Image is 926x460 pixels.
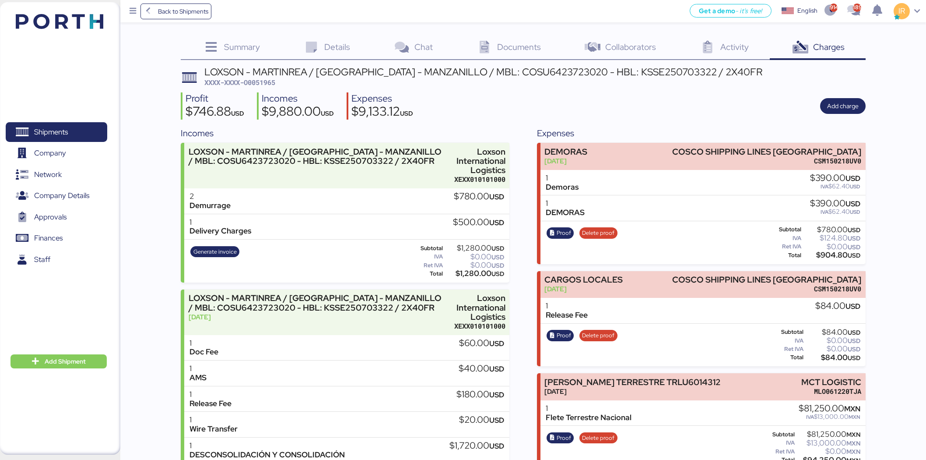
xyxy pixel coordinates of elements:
div: Flete Terrestre Nacional [546,413,631,422]
div: $0.00 [445,262,504,269]
button: Delete proof [579,432,617,444]
div: $0.00 [803,244,860,250]
div: Subtotal [766,432,795,438]
div: $81,250.00 [799,404,860,414]
span: USD [489,415,504,425]
div: IVA [410,254,443,260]
div: Total [410,271,443,277]
a: Back to Shipments [140,4,212,19]
div: $180.00 [456,390,504,400]
span: USD [848,329,860,336]
span: USD [850,209,860,216]
div: $9,133.12 [351,105,413,120]
div: 1 [546,173,579,183]
button: Delete proof [579,330,617,341]
button: Menu [126,4,140,19]
span: Company Details [34,189,89,202]
div: 1 [189,218,251,227]
div: MLO061220TJA [801,387,861,396]
a: Network [6,165,107,185]
div: CARGOS LOCALES [544,275,623,284]
div: $84.00 [815,301,860,311]
div: Release Fee [189,399,231,408]
span: USD [489,218,504,227]
button: Add charge [820,98,866,114]
div: LOXSON - MARTINREA / [GEOGRAPHIC_DATA] - MANZANILLO / MBL: COSU6423723020 - HBL: KSSE250703322 / ... [189,147,442,166]
div: $0.00 [805,346,860,352]
div: DEMORAS [544,147,587,156]
div: $84.00 [805,329,860,336]
span: Network [34,168,62,181]
span: USD [491,262,504,269]
div: $500.00 [453,218,504,227]
div: Doc Fee [189,347,218,357]
span: MXN [846,448,860,456]
div: CSM150218UV0 [672,156,861,166]
div: LOXSON - MARTINREA / [GEOGRAPHIC_DATA] - MANZANILLO / MBL: COSU6423723020 - HBL: KSSE250703322 / ... [189,294,442,312]
div: $81,250.00 [796,431,860,438]
span: Documents [497,41,541,53]
span: Shipments [34,126,68,138]
div: $124.80 [803,235,860,241]
span: Company [34,147,66,159]
div: $84.00 [805,354,860,361]
span: Proof [557,331,571,340]
div: $780.00 [454,192,504,202]
span: Proof [557,228,571,238]
div: 1 [546,404,631,413]
span: USD [489,390,504,400]
span: USD [848,251,860,259]
span: USD [845,173,860,183]
div: AMS [189,373,207,382]
span: USD [489,339,504,348]
div: $9,880.00 [262,105,334,120]
div: 1 [189,364,207,373]
div: Ret IVA [766,244,801,250]
div: $0.00 [445,254,504,260]
div: 1 [546,301,588,311]
span: Staff [34,253,50,266]
div: $904.80 [803,252,860,258]
div: IVA [766,338,804,344]
a: Company [6,143,107,163]
div: DEMORAS [546,208,585,217]
span: USD [400,109,413,117]
div: LOXSON - MARTINREA / [GEOGRAPHIC_DATA] - MANZANILLO / MBL: COSU6423723020 - HBL: KSSE250703322 / ... [204,67,762,77]
a: Finances [6,228,107,248]
div: $1,280.00 [445,245,504,251]
span: MXN [849,414,860,421]
div: Wire Transfer [189,425,238,434]
div: $390.00 [810,173,860,183]
span: Details [324,41,350,53]
span: USD [845,301,860,311]
button: Proof [547,227,574,239]
div: Incomes [181,127,509,140]
div: $390.00 [810,199,860,209]
span: USD [491,244,504,252]
div: Incomes [262,92,334,105]
span: USD [848,354,860,362]
div: DESCONSOLIDACIÓN Y CONSOLIDACIÓN [189,450,345,460]
span: MXN [844,404,860,414]
span: Proof [557,433,571,443]
span: USD [848,226,860,234]
div: $1,280.00 [445,270,504,277]
a: Staff [6,249,107,269]
div: $40.00 [459,364,504,374]
span: Finances [34,232,63,244]
div: [DATE] [189,312,442,322]
span: Summary [224,41,260,53]
span: Delete proof [582,331,614,340]
div: 1 [546,199,585,208]
a: Company Details [6,186,107,206]
div: Ret IVA [410,262,443,269]
span: USD [850,183,860,190]
div: [PERSON_NAME] TERRESTRE TRLU6014312 [544,378,721,387]
span: Delete proof [582,228,614,238]
div: Subtotal [766,329,804,335]
span: Charges [813,41,845,53]
div: Expenses [351,92,413,105]
a: Approvals [6,207,107,227]
div: [DATE] [544,387,721,396]
span: USD [489,441,504,451]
